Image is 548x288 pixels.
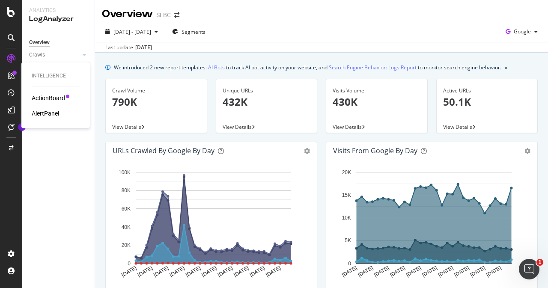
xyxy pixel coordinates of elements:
text: 100K [119,169,131,175]
div: [DATE] [135,44,152,51]
text: [DATE] [201,265,218,278]
div: Tooltip anchor [18,123,26,131]
text: [DATE] [389,265,406,278]
p: 430K [333,95,421,109]
text: [DATE] [341,265,358,278]
div: gear [304,148,310,154]
p: 790K [112,95,200,109]
span: Google [514,28,531,35]
text: 0 [128,261,131,267]
a: AlertPanel [32,109,59,118]
span: View Details [112,123,141,131]
text: [DATE] [249,265,266,278]
div: gear [524,148,530,154]
svg: A chart. [333,166,527,285]
text: 15K [342,192,351,198]
div: LogAnalyzer [29,14,88,24]
button: [DATE] - [DATE] [102,25,161,39]
text: [DATE] [453,265,471,278]
div: Visits from Google by day [333,146,417,155]
text: [DATE] [469,265,486,278]
text: [DATE] [217,265,234,278]
div: Overview [29,38,50,47]
span: 1 [536,259,543,266]
div: Unique URLs [223,87,311,95]
text: 0 [348,261,351,267]
text: [DATE] [137,265,154,278]
a: Crawls [29,50,80,59]
a: Search Engine Behavior: Logs Report [329,63,417,72]
text: 80K [122,188,131,194]
span: View Details [443,123,472,131]
text: [DATE] [405,265,422,278]
div: Visits Volume [333,87,421,95]
text: [DATE] [265,265,282,278]
div: We introduced 2 new report templates: to track AI bot activity on your website, and to monitor se... [114,63,501,72]
div: Crawl Volume [112,87,200,95]
div: Analytics [29,7,88,14]
text: 20K [342,169,351,175]
text: [DATE] [152,265,170,278]
text: [DATE] [437,265,454,278]
div: Active URLs [443,87,531,95]
iframe: Intercom live chat [519,259,539,279]
p: 432K [223,95,311,109]
a: ActionBoard [32,94,65,102]
span: View Details [223,123,252,131]
div: Last update [105,44,152,51]
button: close banner [503,61,509,74]
div: SLBC [156,11,171,19]
text: [DATE] [233,265,250,278]
div: info banner [105,63,538,72]
div: Intelligence [32,72,80,80]
text: [DATE] [169,265,186,278]
span: Segments [182,28,205,36]
text: 5K [345,238,351,244]
a: Overview [29,38,89,47]
text: [DATE] [373,265,390,278]
text: 60K [122,206,131,212]
svg: A chart. [113,166,307,285]
text: 20K [122,242,131,248]
button: Segments [169,25,209,39]
div: Crawls [29,50,45,59]
text: [DATE] [357,265,374,278]
div: arrow-right-arrow-left [174,12,179,18]
text: [DATE] [185,265,202,278]
text: 10K [342,215,351,221]
a: AI Bots [208,63,225,72]
div: URLs Crawled by Google by day [113,146,214,155]
text: [DATE] [120,265,137,278]
p: 50.1K [443,95,531,109]
text: 40K [122,224,131,230]
span: View Details [333,123,362,131]
text: [DATE] [485,265,502,278]
span: [DATE] - [DATE] [113,28,151,36]
button: Google [502,25,541,39]
div: Overview [102,7,153,21]
text: [DATE] [421,265,438,278]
